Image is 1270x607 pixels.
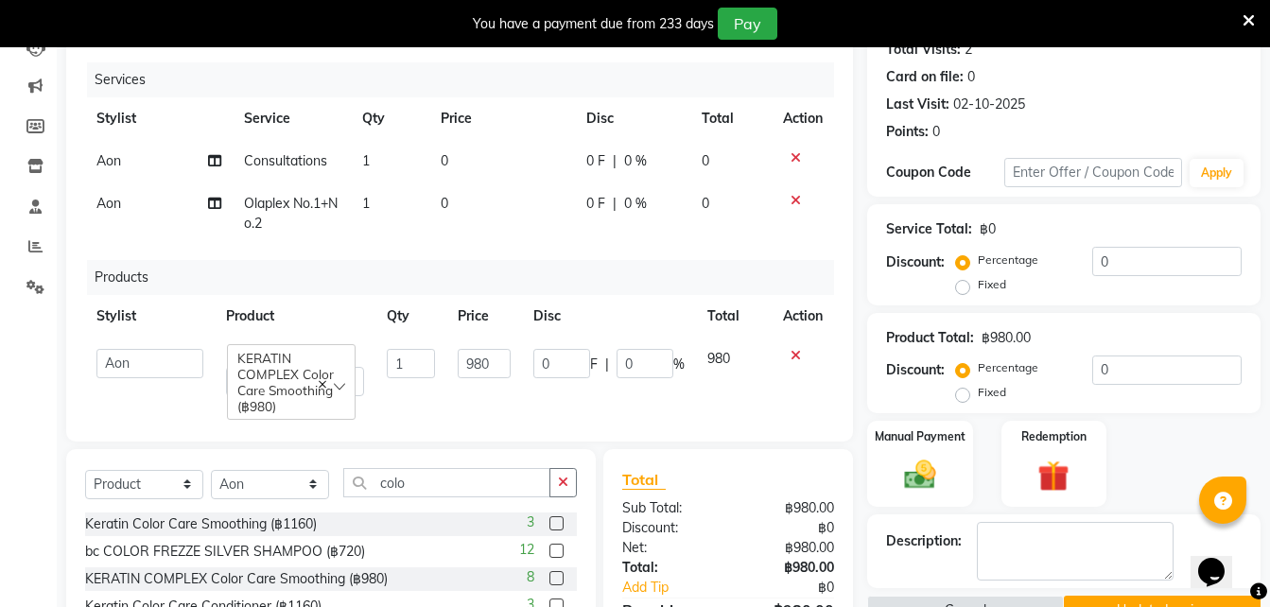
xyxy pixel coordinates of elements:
th: Disc [522,295,696,338]
div: 02-10-2025 [953,95,1025,114]
th: Stylist [85,97,233,140]
div: Net: [608,538,728,558]
div: Last Visit: [886,95,949,114]
div: KERATIN COMPLEX Color Care Smoothing (฿980) [85,569,388,589]
span: 0 [702,195,709,212]
span: 0 F [586,151,605,171]
th: Disc [575,97,690,140]
label: Fixed [978,384,1006,401]
span: Consultations [244,152,327,169]
div: 0 [932,122,940,142]
button: Apply [1190,159,1244,187]
div: Discount: [886,360,945,380]
div: Discount: [886,252,945,272]
span: 0 % [624,151,647,171]
span: 12 [519,540,534,560]
div: ฿980.00 [728,558,848,578]
span: 0 % [624,194,647,214]
th: Service [233,97,351,140]
label: Percentage [978,359,1038,376]
div: Card on file: [886,67,964,87]
label: Redemption [1021,428,1087,445]
div: ฿0 [980,219,996,239]
span: | [613,151,617,171]
div: Discount: [608,518,728,538]
div: Services [87,62,848,97]
div: 2 [965,40,972,60]
iframe: chat widget [1191,531,1251,588]
th: Price [429,97,574,140]
div: Keratin Color Care Smoothing (฿1160) [85,514,317,534]
div: bc COLOR FREZZE SILVER SHAMPOO (฿720) [85,542,365,562]
label: Manual Payment [875,428,966,445]
span: KERATIN COMPLEX Color Care Smoothing (฿980) [237,350,334,414]
span: | [613,194,617,214]
span: Olaplex No.1+No.2 [244,195,338,232]
th: Product [215,295,375,338]
span: 0 F [586,194,605,214]
img: _cash.svg [895,457,946,493]
span: 3 [527,512,534,532]
div: Description: [886,531,962,551]
div: Service Total: [886,219,972,239]
th: Qty [375,295,446,338]
th: Action [772,295,834,338]
span: 0 [441,195,448,212]
label: Percentage [978,251,1038,269]
div: Sub Total: [608,498,728,518]
a: Add Tip [608,578,748,598]
div: Coupon Code [886,163,1004,182]
span: 980 [707,350,730,367]
span: Total [622,470,666,490]
span: 0 [702,152,709,169]
div: Total: [608,558,728,578]
div: Points: [886,122,929,142]
th: Total [696,295,772,338]
div: Products [87,260,848,295]
div: You have a payment due from 233 days [473,14,714,34]
input: Search or Scan [343,468,550,497]
label: Fixed [978,276,1006,293]
span: | [605,355,609,374]
div: ฿0 [728,518,848,538]
span: Aon [96,152,121,169]
div: ฿980.00 [728,538,848,558]
img: _gift.svg [1028,457,1079,495]
span: % [673,355,685,374]
div: Product Total: [886,328,974,348]
th: Stylist [85,295,215,338]
div: Total Visits: [886,40,961,60]
div: 0 [967,67,975,87]
span: 1 [362,195,370,212]
span: 8 [527,567,534,587]
span: 0 [441,152,448,169]
input: Enter Offer / Coupon Code [1004,158,1182,187]
th: Qty [351,97,429,140]
span: Aon [96,195,121,212]
span: F [590,355,598,374]
div: ฿980.00 [982,328,1031,348]
button: Pay [718,8,777,40]
span: 1 [362,152,370,169]
th: Action [772,97,834,140]
th: Price [446,295,522,338]
div: ฿0 [748,578,848,598]
th: Total [690,97,772,140]
div: ฿980.00 [728,498,848,518]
